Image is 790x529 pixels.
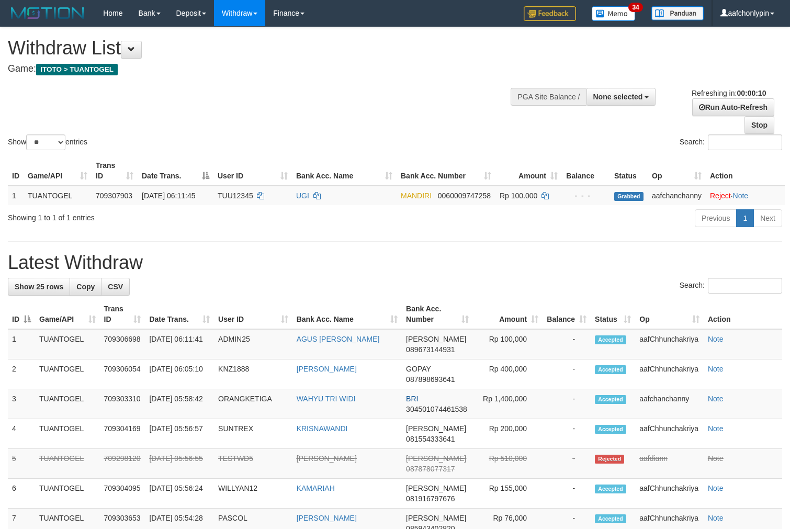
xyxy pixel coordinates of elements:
[586,88,656,106] button: None selected
[297,424,348,433] a: KRISNAWANDI
[145,389,214,419] td: [DATE] 05:58:42
[8,252,782,273] h1: Latest Withdraw
[292,156,397,186] th: Bank Acc. Name: activate to sort column ascending
[651,6,704,20] img: panduan.png
[296,192,309,200] a: UGI
[214,329,292,359] td: ADMIN25
[8,419,35,449] td: 4
[36,64,118,75] span: ITOTO > TUANTOGEL
[35,389,100,419] td: TUANTOGEL
[595,514,626,523] span: Accepted
[473,389,543,419] td: Rp 1,400,000
[35,449,100,479] td: TUANTOGEL
[8,449,35,479] td: 5
[101,278,130,296] a: CSV
[511,88,586,106] div: PGA Site Balance /
[8,208,321,223] div: Showing 1 to 1 of 1 entries
[145,419,214,449] td: [DATE] 05:56:57
[297,395,356,403] a: WAHYU TRI WIDI
[406,424,466,433] span: [PERSON_NAME]
[35,359,100,389] td: TUANTOGEL
[706,186,785,205] td: ·
[8,134,87,150] label: Show entries
[706,156,785,186] th: Action
[595,365,626,374] span: Accepted
[692,89,766,97] span: Refreshing in:
[635,389,704,419] td: aafchanchanny
[635,479,704,509] td: aafChhunchakriya
[213,156,292,186] th: User ID: activate to sort column ascending
[138,156,213,186] th: Date Trans.: activate to sort column descending
[744,116,774,134] a: Stop
[406,395,418,403] span: BRI
[708,335,724,343] a: Note
[297,335,380,343] a: AGUS [PERSON_NAME]
[35,299,100,329] th: Game/API: activate to sort column ascending
[635,359,704,389] td: aafChhunchakriya
[100,449,145,479] td: 709298120
[406,335,466,343] span: [PERSON_NAME]
[145,359,214,389] td: [DATE] 06:05:10
[495,156,562,186] th: Amount: activate to sort column ascending
[406,345,455,354] span: Copy 089673144931 to clipboard
[8,479,35,509] td: 6
[562,156,610,186] th: Balance
[614,192,644,201] span: Grabbed
[406,465,455,473] span: Copy 087878077317 to clipboard
[543,389,591,419] td: -
[297,514,357,522] a: [PERSON_NAME]
[708,484,724,492] a: Note
[595,455,624,464] span: Rejected
[406,494,455,503] span: Copy 081916797676 to clipboard
[593,93,643,101] span: None selected
[635,299,704,329] th: Op: activate to sort column ascending
[680,134,782,150] label: Search:
[15,283,63,291] span: Show 25 rows
[708,278,782,294] input: Search:
[214,479,292,509] td: WILLYAN12
[708,424,724,433] a: Note
[595,485,626,493] span: Accepted
[401,192,432,200] span: MANDIRI
[524,6,576,21] img: Feedback.jpg
[8,5,87,21] img: MOTION_logo.png
[708,365,724,373] a: Note
[100,389,145,419] td: 709303310
[100,479,145,509] td: 709304095
[591,299,635,329] th: Status: activate to sort column ascending
[500,192,537,200] span: Rp 100.000
[473,449,543,479] td: Rp 510,000
[438,192,491,200] span: Copy 0060009747258 to clipboard
[473,299,543,329] th: Amount: activate to sort column ascending
[595,425,626,434] span: Accepted
[397,156,495,186] th: Bank Acc. Number: activate to sort column ascending
[473,359,543,389] td: Rp 400,000
[680,278,782,294] label: Search:
[543,359,591,389] td: -
[35,419,100,449] td: TUANTOGEL
[566,190,606,201] div: - - -
[406,435,455,443] span: Copy 081554333641 to clipboard
[406,514,466,522] span: [PERSON_NAME]
[297,454,357,463] a: [PERSON_NAME]
[96,192,132,200] span: 709307903
[708,134,782,150] input: Search:
[406,454,466,463] span: [PERSON_NAME]
[610,156,648,186] th: Status
[592,6,636,21] img: Button%20Memo.svg
[92,156,138,186] th: Trans ID: activate to sort column ascending
[543,329,591,359] td: -
[214,299,292,329] th: User ID: activate to sort column ascending
[35,479,100,509] td: TUANTOGEL
[214,389,292,419] td: ORANGKETIGA
[635,329,704,359] td: aafChhunchakriya
[8,299,35,329] th: ID: activate to sort column descending
[595,335,626,344] span: Accepted
[8,359,35,389] td: 2
[24,186,92,205] td: TUANTOGEL
[8,389,35,419] td: 3
[145,479,214,509] td: [DATE] 05:56:24
[26,134,65,150] select: Showentries
[108,283,123,291] span: CSV
[292,299,402,329] th: Bank Acc. Name: activate to sort column ascending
